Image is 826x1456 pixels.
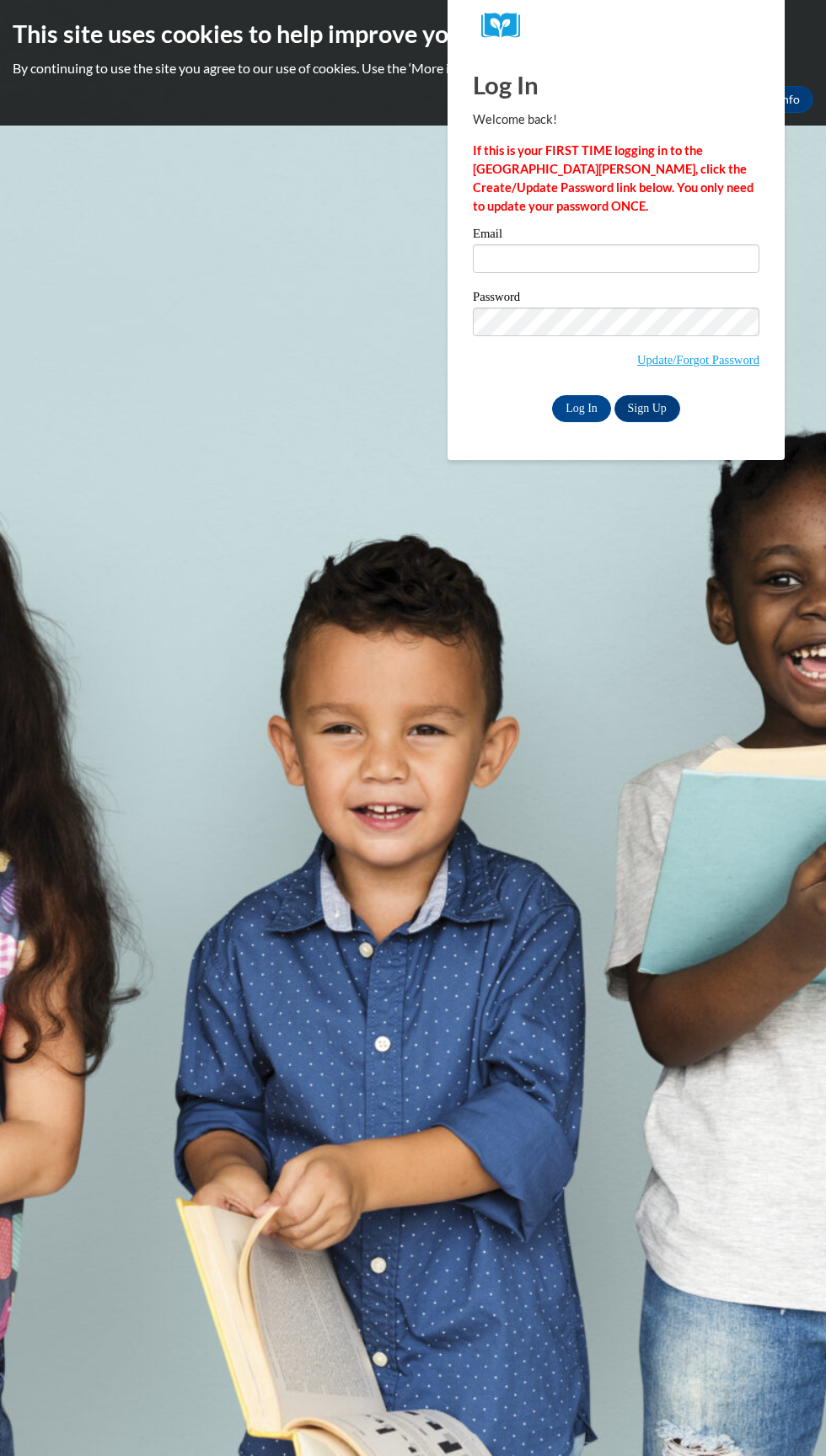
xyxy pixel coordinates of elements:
a: Sign Up [614,395,680,422]
strong: If this is your FIRST TIME logging in to the [GEOGRAPHIC_DATA][PERSON_NAME], click the Create/Upd... [473,143,754,213]
img: Logo brand [481,13,532,39]
a: Update/Forgot Password [637,353,759,367]
input: Log In [552,395,611,422]
h1: Log In [473,67,759,102]
a: COX Campus [481,13,751,39]
p: Welcome back! [473,110,759,129]
label: Password [473,291,759,308]
h2: This site uses cookies to help improve your learning experience. [13,17,813,51]
label: Email [473,227,759,244]
p: By continuing to use the site you agree to our use of cookies. Use the ‘More info’ button to read... [13,59,813,78]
